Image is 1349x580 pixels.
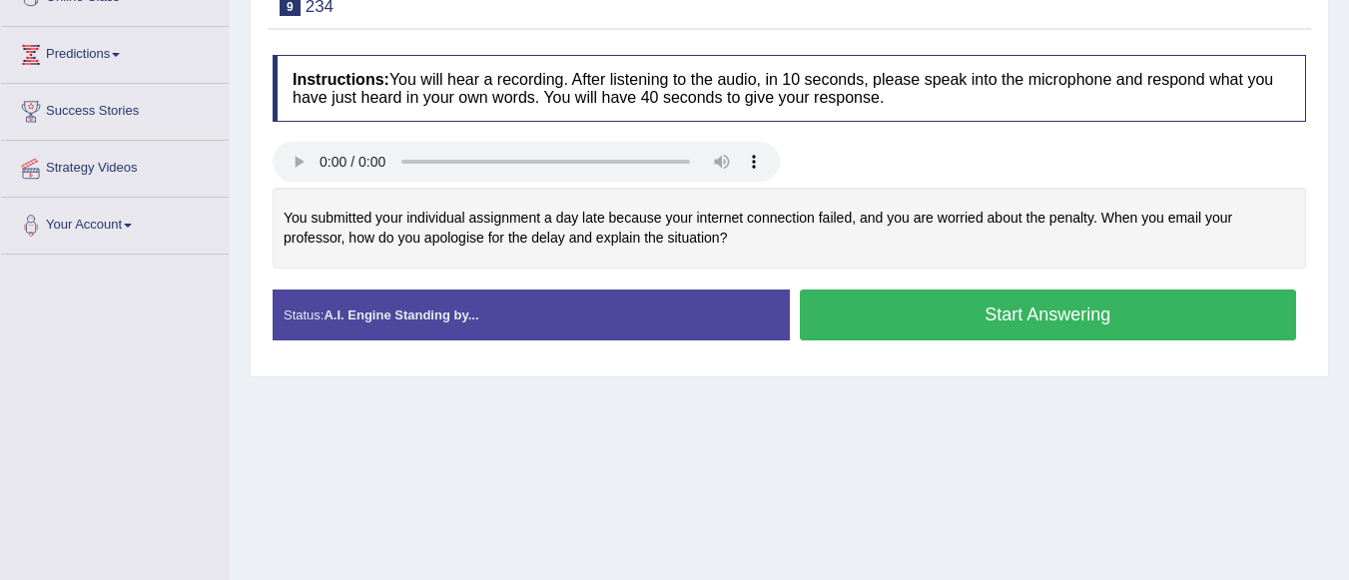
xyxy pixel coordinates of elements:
[273,55,1306,122] h4: You will hear a recording. After listening to the audio, in 10 seconds, please speak into the mic...
[1,84,229,134] a: Success Stories
[273,188,1306,269] div: You submitted your individual assignment a day late because your internet connection failed, and ...
[800,290,1297,340] button: Start Answering
[324,307,478,322] strong: A.I. Engine Standing by...
[293,71,389,88] b: Instructions:
[1,198,229,248] a: Your Account
[273,290,790,340] div: Status:
[1,141,229,191] a: Strategy Videos
[1,27,229,77] a: Predictions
